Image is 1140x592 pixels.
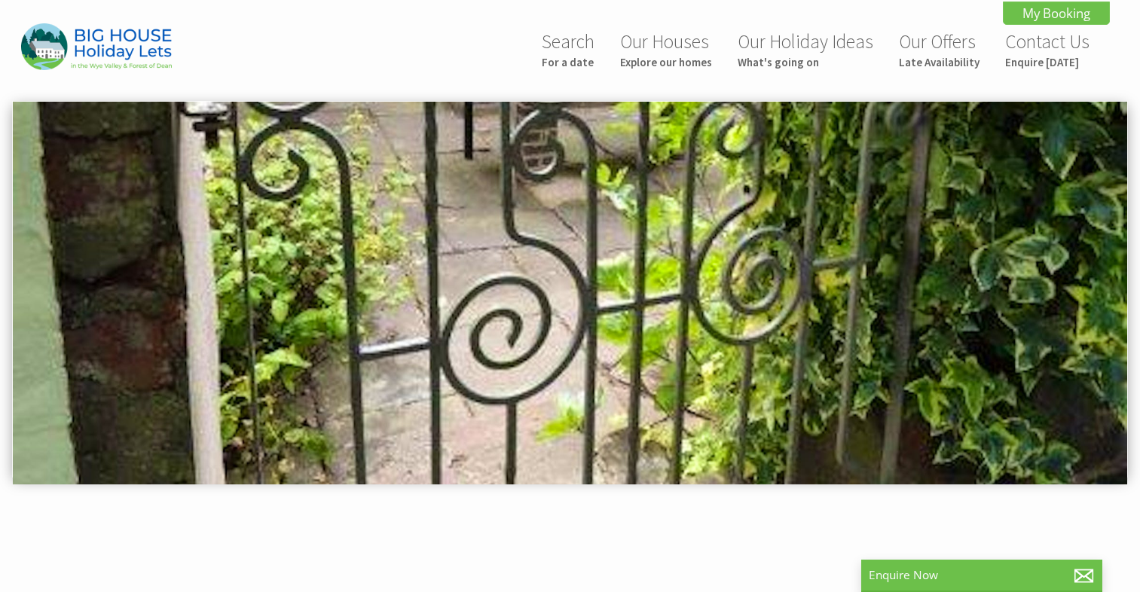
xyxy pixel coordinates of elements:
small: For a date [542,55,594,69]
small: Late Availability [899,55,980,69]
img: Big House Holiday Lets [21,23,172,69]
small: Explore our homes [620,55,712,69]
a: Our HousesExplore our homes [620,29,712,69]
a: SearchFor a date [542,29,594,69]
small: What's going on [738,55,873,69]
a: Our Holiday IdeasWhat's going on [738,29,873,69]
p: Enquire Now [869,567,1095,583]
a: Our OffersLate Availability [899,29,980,69]
small: Enquire [DATE] [1005,55,1090,69]
a: Contact UsEnquire [DATE] [1005,29,1090,69]
a: My Booking [1003,2,1110,25]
